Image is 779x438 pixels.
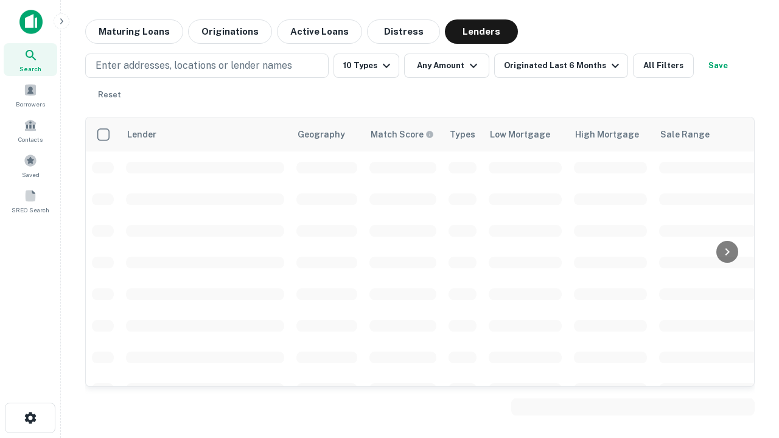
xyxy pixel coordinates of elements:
button: Any Amount [404,54,489,78]
button: Originations [188,19,272,44]
h6: Match Score [371,128,431,141]
span: Search [19,64,41,74]
button: Originated Last 6 Months [494,54,628,78]
span: Contacts [18,134,43,144]
div: High Mortgage [575,127,639,142]
div: Geography [298,127,345,142]
a: Saved [4,149,57,182]
p: Enter addresses, locations or lender names [96,58,292,73]
button: Maturing Loans [85,19,183,44]
div: Low Mortgage [490,127,550,142]
button: 10 Types [334,54,399,78]
span: Borrowers [16,99,45,109]
button: Save your search to get updates of matches that match your search criteria. [699,54,738,78]
button: Enter addresses, locations or lender names [85,54,329,78]
button: Distress [367,19,440,44]
th: Sale Range [653,117,763,151]
button: Reset [90,83,129,107]
span: Saved [22,170,40,179]
span: SREO Search [12,205,49,215]
th: High Mortgage [568,117,653,151]
div: Capitalize uses an advanced AI algorithm to match your search with the best lender. The match sco... [371,128,434,141]
iframe: Chat Widget [718,341,779,399]
img: capitalize-icon.png [19,10,43,34]
th: Geography [290,117,363,151]
th: Lender [120,117,290,151]
a: Contacts [4,114,57,147]
div: Sale Range [660,127,710,142]
th: Capitalize uses an advanced AI algorithm to match your search with the best lender. The match sco... [363,117,442,151]
div: Lender [127,127,156,142]
button: Active Loans [277,19,362,44]
a: Search [4,43,57,76]
button: All Filters [633,54,694,78]
button: Lenders [445,19,518,44]
a: Borrowers [4,78,57,111]
th: Low Mortgage [483,117,568,151]
th: Types [442,117,483,151]
a: SREO Search [4,184,57,217]
div: Originated Last 6 Months [504,58,623,73]
div: Types [450,127,475,142]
